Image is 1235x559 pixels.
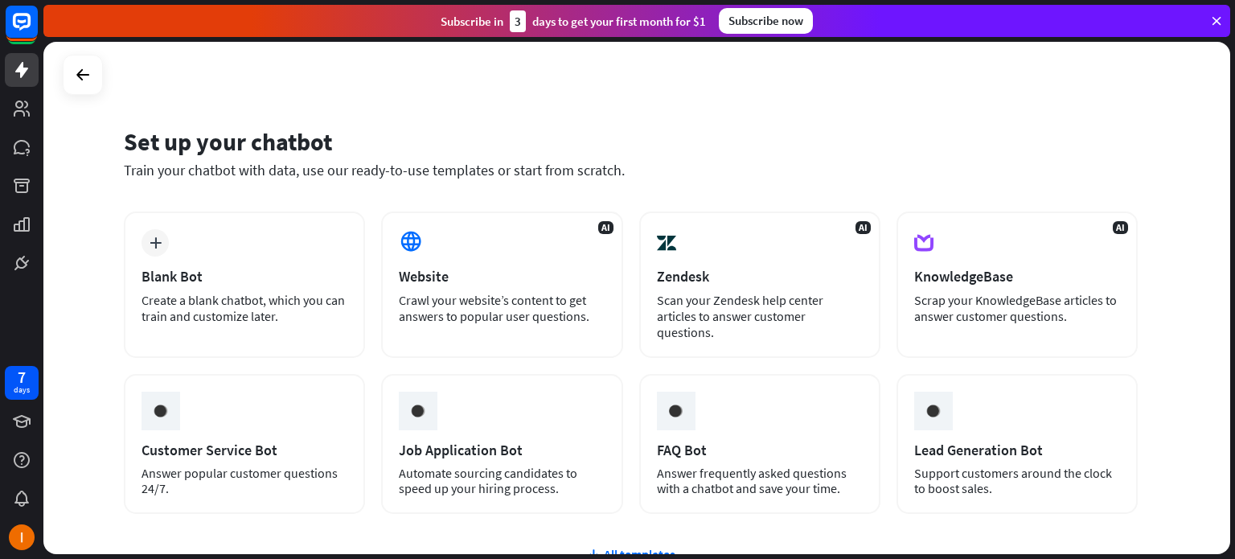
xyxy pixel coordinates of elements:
[510,10,526,32] div: 3
[14,384,30,396] div: days
[719,8,813,34] div: Subscribe now
[441,10,706,32] div: Subscribe in days to get your first month for $1
[5,366,39,400] a: 7 days
[18,370,26,384] div: 7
